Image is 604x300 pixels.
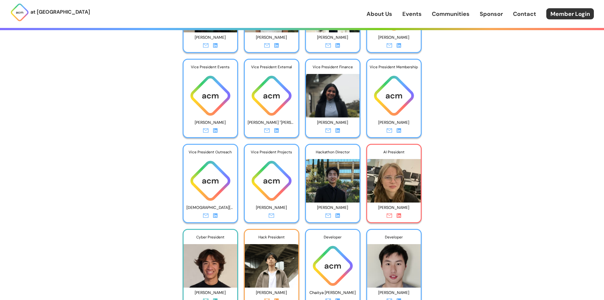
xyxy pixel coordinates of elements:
a: Communities [432,10,470,18]
div: Hackathon Director [306,145,360,159]
img: Photo of Rollan Nguyen [184,239,237,288]
div: Vice President Outreach [184,145,237,159]
a: About Us [367,10,392,18]
div: Cyber President [184,230,237,244]
div: Developer [306,230,360,244]
a: Contact [513,10,536,18]
div: Vice President Membership [367,60,421,74]
img: ACM logo [184,159,237,203]
img: Photo of Anya Chernova [367,154,421,203]
img: Photo of Andrew Zheng [306,154,360,203]
img: Photo of Max Weng [367,239,421,288]
img: ACM logo [184,74,237,117]
div: Vice President External [245,60,298,74]
div: Developer [367,230,421,244]
p: [PERSON_NAME] [370,288,418,298]
div: Vice President Finance [306,60,360,74]
a: Events [402,10,422,18]
img: ACM logo [245,159,298,203]
p: at [GEOGRAPHIC_DATA] [30,8,90,16]
img: Photo of Nathan Wang [245,239,298,288]
div: Hack President [245,230,298,244]
img: ACM logo [245,74,298,117]
a: Member Login [546,8,594,19]
div: Vice President Events [184,60,237,74]
p: [PERSON_NAME] [248,203,296,213]
p: [PERSON_NAME] [309,118,357,128]
a: at [GEOGRAPHIC_DATA] [10,3,90,22]
p: [PERSON_NAME] [248,33,296,43]
p: [PERSON_NAME] [370,203,418,213]
p: [PERSON_NAME] [309,33,357,43]
p: [PERSON_NAME] [370,118,418,128]
p: [PERSON_NAME] [248,288,296,298]
a: Sponsor [480,10,503,18]
div: Vice President Projects [245,145,298,159]
p: [DEMOGRAPHIC_DATA][PERSON_NAME] [186,203,234,213]
img: ACM logo [367,74,421,117]
p: [PERSON_NAME] [186,118,234,128]
p: Chaitya [PERSON_NAME] [309,288,357,298]
div: AI President [367,145,421,159]
p: [PERSON_NAME] "[PERSON_NAME]" [PERSON_NAME] [248,118,296,128]
img: ACM logo [306,244,360,288]
p: [PERSON_NAME] [186,33,234,43]
img: Photo of Shreya Nagunuri [306,69,360,117]
p: [PERSON_NAME] [186,288,234,298]
p: [PERSON_NAME] [309,203,357,213]
p: [PERSON_NAME] [370,33,418,43]
img: ACM Logo [10,3,29,22]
